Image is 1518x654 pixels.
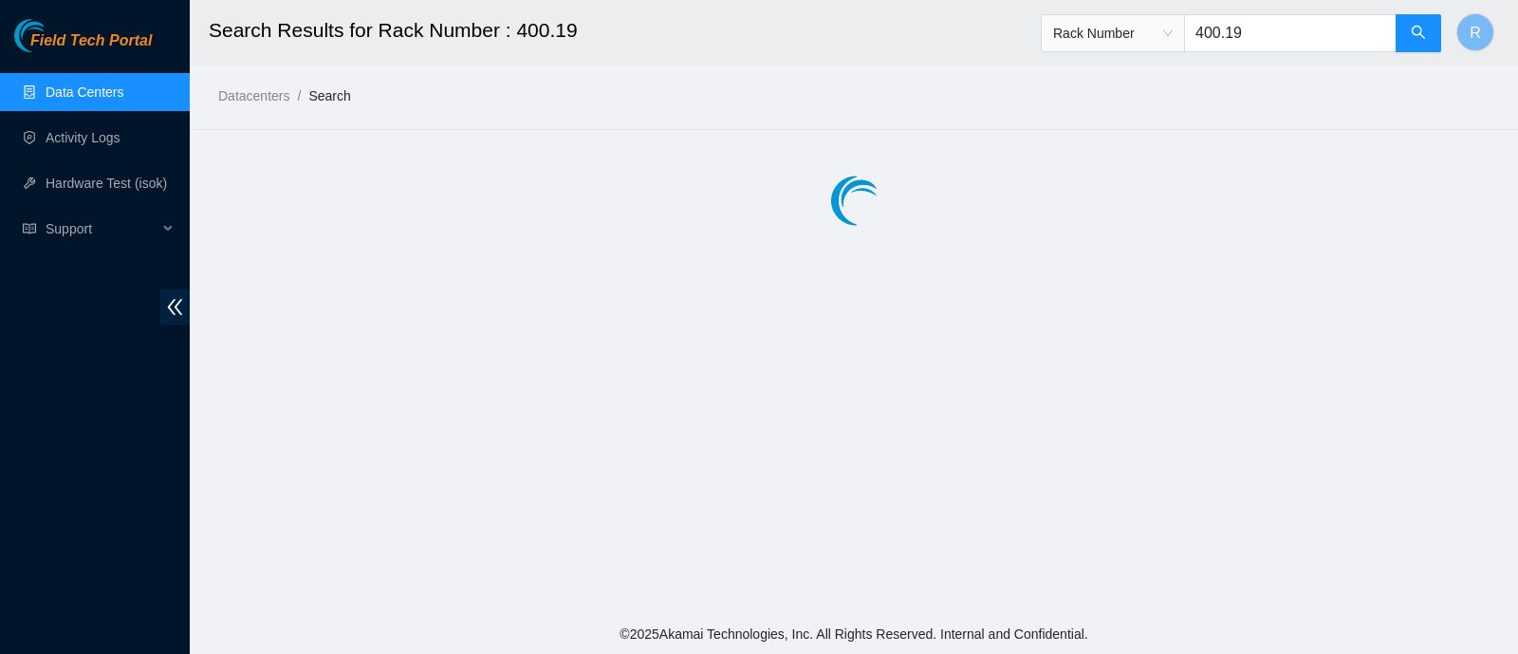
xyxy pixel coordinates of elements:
[297,88,301,103] span: /
[46,84,123,100] a: Data Centers
[1470,21,1481,45] span: R
[30,32,152,50] span: Field Tech Portal
[46,130,120,145] a: Activity Logs
[1184,14,1397,52] input: Enter text here...
[160,290,190,325] span: double-left
[1053,19,1173,47] span: Rack Number
[46,210,157,248] span: Support
[46,176,167,191] a: Hardware Test (isok)
[1396,14,1441,52] button: search
[1411,25,1426,43] span: search
[308,88,350,103] a: Search
[190,614,1518,654] footer: © 2025 Akamai Technologies, Inc. All Rights Reserved. Internal and Confidential.
[1456,13,1494,51] button: R
[14,19,96,52] img: Akamai Technologies
[218,88,289,103] a: Datacenters
[14,34,152,59] a: Akamai TechnologiesField Tech Portal
[23,222,36,235] span: read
